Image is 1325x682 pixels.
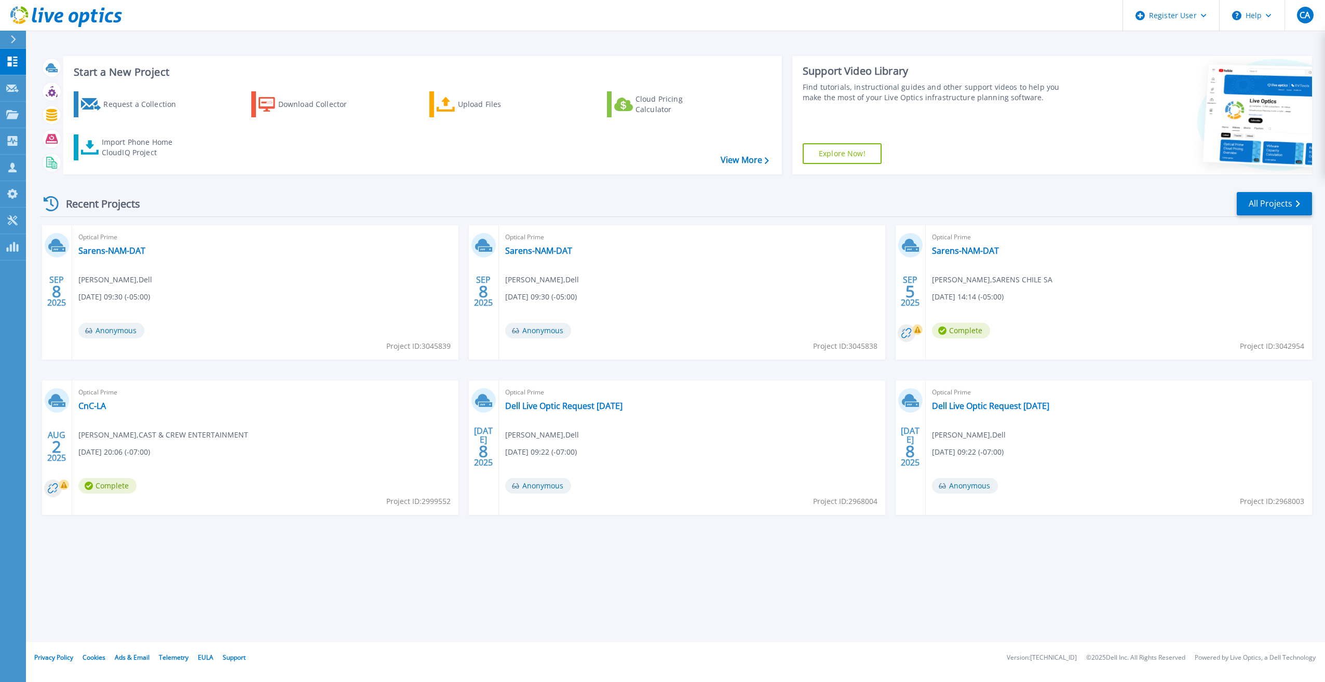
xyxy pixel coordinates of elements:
[505,446,577,458] span: [DATE] 09:22 (-07:00)
[803,143,882,164] a: Explore Now!
[52,287,61,296] span: 8
[932,323,990,338] span: Complete
[458,94,541,115] div: Upload Files
[813,496,877,507] span: Project ID: 2968004
[505,245,572,256] a: Sarens-NAM-DAT
[932,446,1004,458] span: [DATE] 09:22 (-07:00)
[505,429,579,441] span: [PERSON_NAME] , Dell
[813,340,877,352] span: Project ID: 3045838
[78,323,144,338] span: Anonymous
[83,653,105,662] a: Cookies
[74,91,190,117] a: Request a Collection
[932,401,1049,411] a: Dell Live Optic Request [DATE]
[198,653,213,662] a: EULA
[47,428,66,466] div: AUG 2025
[429,91,545,117] a: Upload Files
[78,478,137,494] span: Complete
[905,447,915,456] span: 8
[636,94,719,115] div: Cloud Pricing Calculator
[78,446,150,458] span: [DATE] 20:06 (-07:00)
[900,272,920,310] div: SEP 2025
[102,137,183,158] div: Import Phone Home CloudIQ Project
[1240,340,1304,352] span: Project ID: 3042954
[607,91,723,117] a: Cloud Pricing Calculator
[78,231,452,243] span: Optical Prime
[1086,654,1185,661] li: © 2025 Dell Inc. All Rights Reserved
[932,387,1306,398] span: Optical Prime
[932,231,1306,243] span: Optical Prime
[505,478,571,494] span: Anonymous
[34,653,73,662] a: Privacy Policy
[386,496,451,507] span: Project ID: 2999552
[932,291,1004,303] span: [DATE] 14:14 (-05:00)
[1300,11,1310,19] span: CA
[223,653,246,662] a: Support
[251,91,367,117] a: Download Collector
[474,428,493,466] div: [DATE] 2025
[1195,654,1316,661] li: Powered by Live Optics, a Dell Technology
[505,231,879,243] span: Optical Prime
[505,274,579,285] span: [PERSON_NAME] , Dell
[803,82,1071,103] div: Find tutorials, instructional guides and other support videos to help you make the most of your L...
[78,401,106,411] a: CnC-LA
[103,94,186,115] div: Request a Collection
[479,447,488,456] span: 8
[803,64,1071,78] div: Support Video Library
[1240,496,1304,507] span: Project ID: 2968003
[115,653,150,662] a: Ads & Email
[78,429,248,441] span: [PERSON_NAME] , CAST & CREW ENTERTAINMENT
[932,245,999,256] a: Sarens-NAM-DAT
[932,478,998,494] span: Anonymous
[505,387,879,398] span: Optical Prime
[505,323,571,338] span: Anonymous
[1007,654,1077,661] li: Version: [TECHNICAL_ID]
[47,272,66,310] div: SEP 2025
[74,66,768,78] h3: Start a New Project
[505,291,577,303] span: [DATE] 09:30 (-05:00)
[479,287,488,296] span: 8
[278,94,361,115] div: Download Collector
[932,429,1006,441] span: [PERSON_NAME] , Dell
[40,191,154,216] div: Recent Projects
[932,274,1052,285] span: [PERSON_NAME] , SARENS CHILE SA
[474,272,493,310] div: SEP 2025
[159,653,188,662] a: Telemetry
[78,245,145,256] a: Sarens-NAM-DAT
[905,287,915,296] span: 5
[900,428,920,466] div: [DATE] 2025
[721,155,769,165] a: View More
[78,387,452,398] span: Optical Prime
[386,340,451,352] span: Project ID: 3045839
[505,401,623,411] a: Dell Live Optic Request [DATE]
[52,442,61,451] span: 2
[78,274,152,285] span: [PERSON_NAME] , Dell
[1237,192,1312,215] a: All Projects
[78,291,150,303] span: [DATE] 09:30 (-05:00)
